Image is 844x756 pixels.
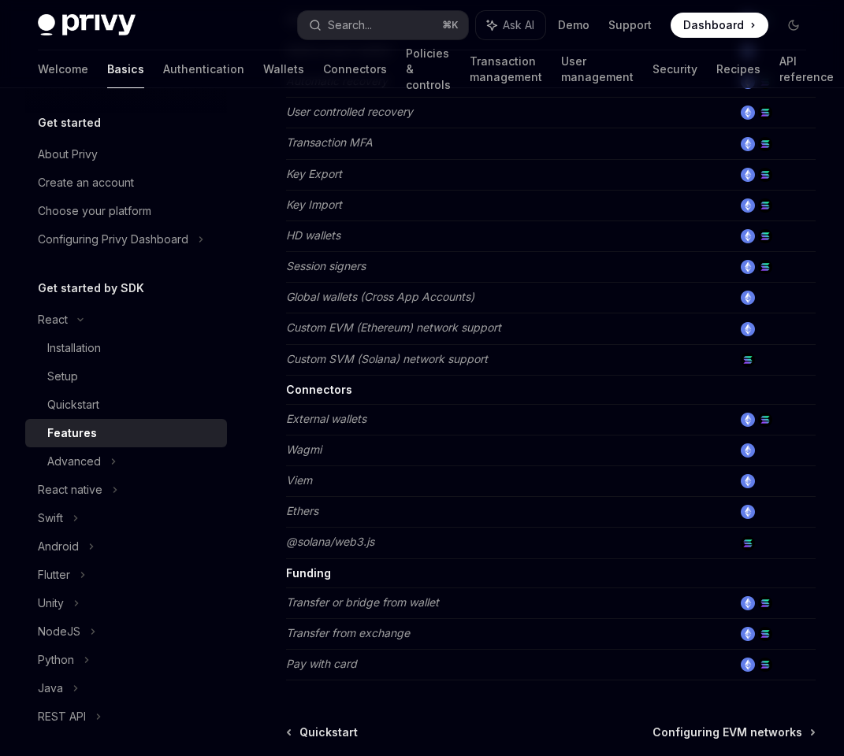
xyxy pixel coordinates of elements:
[47,339,101,358] div: Installation
[286,352,488,365] em: Custom SVM (Solana) network support
[286,321,501,334] em: Custom EVM (Ethereum) network support
[323,50,387,88] a: Connectors
[25,419,227,447] a: Features
[47,452,101,471] div: Advanced
[758,596,772,610] img: solana.png
[47,424,97,443] div: Features
[38,537,79,556] div: Android
[741,627,755,641] img: ethereum.png
[38,14,136,36] img: dark logo
[741,168,755,182] img: ethereum.png
[779,50,834,88] a: API reference
[25,140,227,169] a: About Privy
[286,412,366,425] em: External wallets
[558,17,589,33] a: Demo
[781,13,806,38] button: Toggle dark mode
[741,322,755,336] img: ethereum.png
[286,535,374,548] em: @solana/web3.js
[38,230,188,249] div: Configuring Privy Dashboard
[741,260,755,274] img: ethereum.png
[286,473,312,487] em: Viem
[107,50,144,88] a: Basics
[716,50,760,88] a: Recipes
[38,173,134,192] div: Create an account
[38,679,63,698] div: Java
[741,106,755,120] img: ethereum.png
[741,353,755,367] img: solana.png
[741,658,755,672] img: ethereum.png
[741,137,755,151] img: ethereum.png
[328,16,372,35] div: Search...
[758,229,772,243] img: solana.png
[163,50,244,88] a: Authentication
[286,105,413,118] em: User controlled recovery
[758,106,772,120] img: solana.png
[503,17,534,33] span: Ask AI
[38,202,151,220] div: Choose your platform
[741,198,755,213] img: ethereum.png
[758,168,772,182] img: solana.png
[38,480,102,499] div: React native
[25,169,227,197] a: Create an account
[758,658,772,672] img: solana.png
[286,135,373,149] em: Transaction MFA
[653,724,802,740] span: Configuring EVM networks
[38,707,86,726] div: REST API
[286,566,331,580] strong: Funding
[38,279,144,298] h5: Get started by SDK
[38,113,101,132] h5: Get started
[653,724,814,740] a: Configuring EVM networks
[38,594,64,613] div: Unity
[25,362,227,391] a: Setup
[653,50,697,88] a: Security
[741,474,755,488] img: ethereum.png
[286,259,366,272] em: Session signers
[38,310,68,329] div: React
[741,229,755,243] img: ethereum.png
[286,198,342,211] em: Key Import
[25,334,227,362] a: Installation
[758,413,772,427] img: solana.png
[741,291,755,305] img: ethereum.png
[38,622,80,641] div: NodeJS
[741,505,755,519] img: ethereum.png
[38,145,98,164] div: About Privy
[286,228,340,242] em: HD wallets
[741,443,755,458] img: ethereum.png
[442,19,459,31] span: ⌘ K
[38,50,88,88] a: Welcome
[47,367,78,386] div: Setup
[288,724,358,740] a: Quickstart
[298,11,468,39] button: Search...⌘K
[286,595,439,609] em: Transfer or bridge from wallet
[286,443,322,456] em: Wagmi
[286,504,318,517] em: Ethers
[758,198,772,213] img: solana.png
[263,50,304,88] a: Wallets
[47,395,99,414] div: Quickstart
[683,17,744,33] span: Dashboard
[758,260,772,274] img: solana.png
[286,290,474,303] em: Global wallets (Cross App Accounts)
[286,383,352,396] strong: Connectors
[25,197,227,225] a: Choose your platform
[25,391,227,419] a: Quickstart
[286,626,410,639] em: Transfer from exchange
[608,17,652,33] a: Support
[741,596,755,610] img: ethereum.png
[470,50,542,88] a: Transaction management
[286,657,357,670] em: Pay with card
[758,627,772,641] img: solana.png
[671,13,768,38] a: Dashboard
[299,724,358,740] span: Quickstart
[758,137,772,151] img: solana.png
[38,565,70,584] div: Flutter
[561,50,634,88] a: User management
[741,413,755,427] img: ethereum.png
[406,50,451,88] a: Policies & controls
[38,650,74,669] div: Python
[38,509,63,528] div: Swift
[476,11,545,39] button: Ask AI
[741,536,755,550] img: solana.png
[286,167,342,180] em: Key Export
